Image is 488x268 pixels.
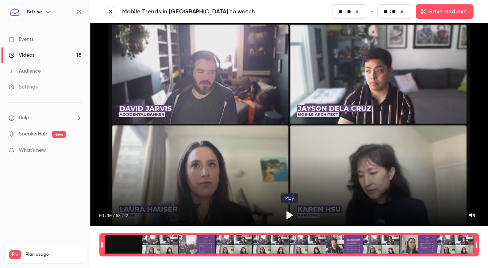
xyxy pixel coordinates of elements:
[9,6,21,18] img: Bitrise
[371,7,374,16] span: -
[354,8,355,16] span: .
[347,8,353,16] input: seconds
[345,8,346,16] span: :
[339,8,344,16] input: minutes
[99,234,104,256] div: Time range seconds start time
[19,130,47,138] a: SpeakerHub
[281,207,298,224] button: Play
[9,83,38,91] div: Settings
[99,212,112,218] span: 00:00
[9,52,34,59] div: Videos
[390,8,391,16] span: :
[377,4,412,19] fieldset: 53:22.36
[52,131,66,138] span: new
[474,234,479,256] div: Time range seconds end time
[9,250,21,259] span: Pro
[392,8,398,16] input: seconds
[19,147,46,154] span: What's new
[105,235,474,255] div: Time range selector
[122,7,296,16] a: Mobile Trends in [GEOGRAPHIC_DATA] to watch
[384,8,389,16] input: minutes
[112,212,115,218] span: /
[416,4,474,19] button: Save and exit
[333,4,367,19] fieldset: 00:00.00
[19,114,29,122] span: Help
[90,23,488,226] section: Video player
[9,114,82,122] li: help-dropdown-opener
[9,68,41,75] div: Audience
[27,8,42,16] h6: Bitrise
[465,208,479,222] button: Mute
[398,8,399,16] span: .
[400,8,406,16] input: milliseconds
[116,212,128,218] span: 53:22
[9,36,34,43] div: Events
[355,8,361,16] input: milliseconds
[99,212,128,218] div: 00:00
[26,252,81,258] span: Plan usage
